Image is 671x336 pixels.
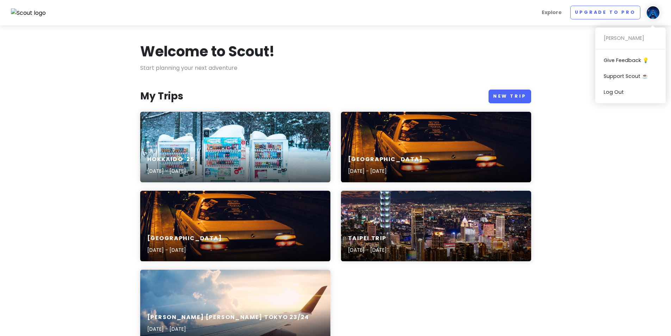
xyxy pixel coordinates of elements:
p: [DATE] - [DATE] [348,246,387,254]
p: [DATE] - [DATE] [147,246,222,254]
p: [DATE] - [DATE] [348,167,423,175]
a: white sedan[GEOGRAPHIC_DATA][DATE] - [DATE] [140,191,330,261]
h6: [GEOGRAPHIC_DATA] [147,235,222,242]
p: [DATE] - [DATE] [147,167,195,175]
img: User profile [646,6,660,20]
a: Explore [539,6,565,19]
a: New Trip [489,90,531,103]
h1: Welcome to Scout! [140,42,275,61]
img: Scout logo [11,8,46,18]
p: Start planning your next adventure [140,63,531,73]
a: Support Scout ☕️ [595,68,666,84]
h6: [PERSON_NAME] [PERSON_NAME] TOKYO 23/24 [147,314,309,321]
a: city skyline during night timeTaipei Trip[DATE] - [DATE] [341,191,531,261]
p: [DATE] - [DATE] [147,325,309,333]
h6: HOKKAIDO '25 [147,156,195,163]
h3: My Trips [140,90,183,103]
h6: [GEOGRAPHIC_DATA] [348,156,423,163]
a: white sedan[GEOGRAPHIC_DATA][DATE] - [DATE] [341,112,531,182]
a: Upgrade to Pro [570,6,640,19]
h6: Taipei Trip [348,235,387,242]
a: Log Out [595,84,666,100]
a: a couple of vending machines sitting in the snowHOKKAIDO '25[DATE] - [DATE] [140,112,330,182]
a: Give Feedback 💡 [595,52,666,68]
